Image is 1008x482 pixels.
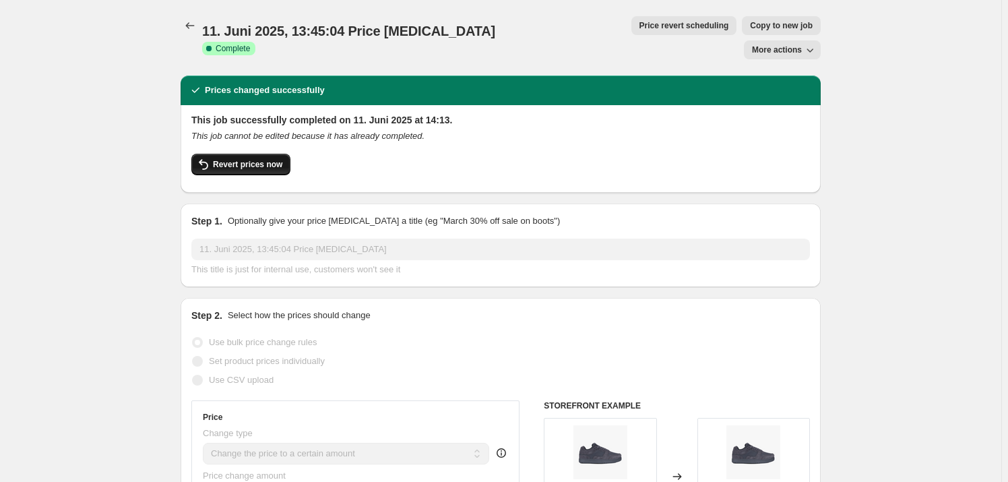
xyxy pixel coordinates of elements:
i: This job cannot be edited because it has already completed. [191,131,424,141]
span: Change type [203,428,253,438]
span: More actions [752,44,802,55]
span: Copy to new job [750,20,813,31]
span: Set product prices individually [209,356,325,366]
h2: Prices changed successfully [205,84,325,97]
span: Price revert scheduling [639,20,729,31]
span: Complete [216,43,250,54]
button: Revert prices now [191,154,290,175]
span: This title is just for internal use, customers won't see it [191,264,400,274]
h3: Price [203,412,222,423]
span: Price change amount [203,471,286,481]
h2: Step 1. [191,214,222,228]
img: Zeichenflaeche17_80x.png [726,425,780,479]
button: Price revert scheduling [631,16,737,35]
p: Optionally give your price [MEDICAL_DATA] a title (eg "March 30% off sale on boots") [228,214,560,228]
p: Select how the prices should change [228,309,371,322]
img: Zeichenflaeche17_80x.png [573,425,627,479]
button: Price change jobs [181,16,199,35]
span: Use bulk price change rules [209,337,317,347]
input: 30% off holiday sale [191,239,810,260]
button: More actions [744,40,821,59]
span: Use CSV upload [209,375,274,385]
button: Copy to new job [742,16,821,35]
span: Revert prices now [213,159,282,170]
h6: STOREFRONT EXAMPLE [544,400,810,411]
h2: This job successfully completed on 11. Juni 2025 at 14:13. [191,113,810,127]
h2: Step 2. [191,309,222,322]
div: help [495,446,508,460]
span: 11. Juni 2025, 13:45:04 Price [MEDICAL_DATA] [202,24,495,38]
